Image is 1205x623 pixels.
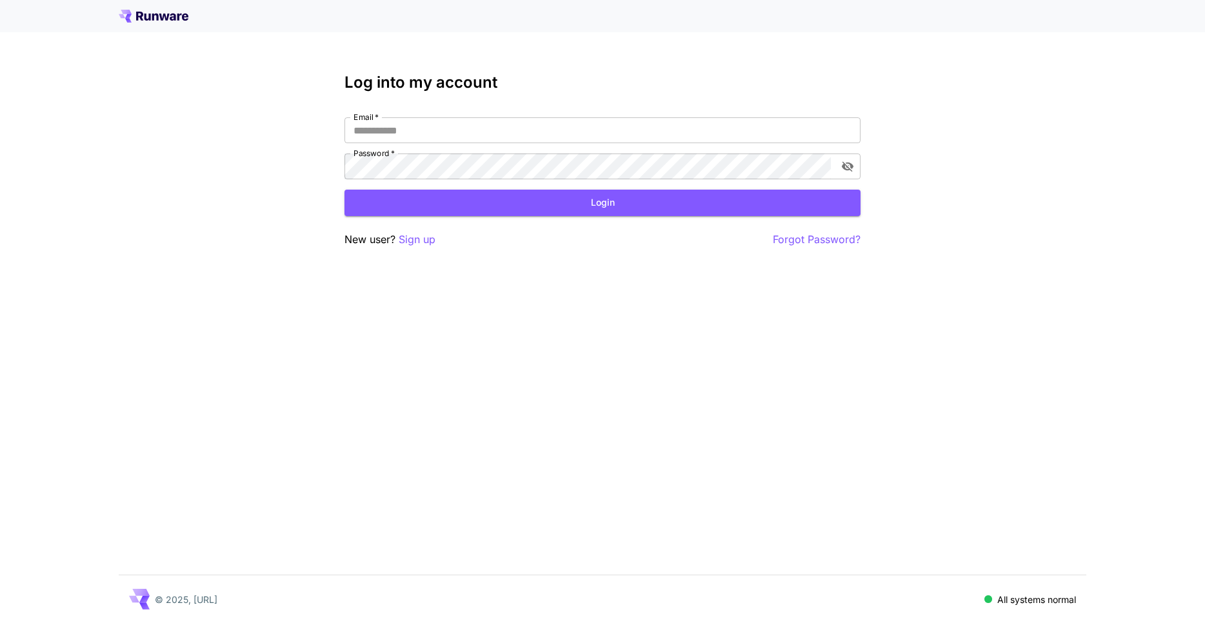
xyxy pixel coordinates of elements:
[354,148,395,159] label: Password
[344,190,861,216] button: Login
[344,74,861,92] h3: Log into my account
[773,232,861,248] button: Forgot Password?
[399,232,435,248] button: Sign up
[997,593,1076,606] p: All systems normal
[155,593,217,606] p: © 2025, [URL]
[354,112,379,123] label: Email
[836,155,859,178] button: toggle password visibility
[344,232,435,248] p: New user?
